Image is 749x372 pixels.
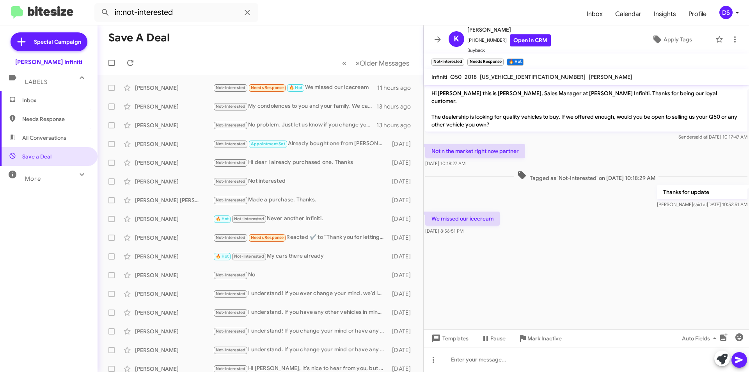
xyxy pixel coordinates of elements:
[388,271,417,279] div: [DATE]
[682,331,719,345] span: Auto Fields
[424,331,475,345] button: Templates
[135,178,213,185] div: [PERSON_NAME]
[213,214,388,223] div: Never another Infiniti.
[213,83,377,92] div: We missed our icecream
[425,228,463,234] span: [DATE] 8:56:51 PM
[135,121,213,129] div: [PERSON_NAME]
[377,84,417,92] div: 11 hours ago
[388,178,417,185] div: [DATE]
[388,196,417,204] div: [DATE]
[425,160,465,166] span: [DATE] 10:18:27 AM
[388,234,417,242] div: [DATE]
[648,3,682,25] a: Insights
[135,215,213,223] div: [PERSON_NAME]
[431,59,464,66] small: Not-Interested
[465,73,477,80] span: 2018
[216,310,246,315] span: Not-Interested
[527,331,562,345] span: Mark Inactive
[234,254,264,259] span: Not-Interested
[694,134,707,140] span: said at
[234,216,264,221] span: Not-Interested
[213,196,388,205] div: Made a purchase. Thanks.
[342,58,346,68] span: «
[512,331,568,345] button: Mark Inactive
[251,85,284,90] span: Needs Response
[360,59,409,68] span: Older Messages
[450,73,461,80] span: Q50
[719,6,733,19] div: DS
[213,271,388,279] div: No
[216,254,229,259] span: 🔥 Hot
[135,253,213,260] div: [PERSON_NAME]
[135,346,213,354] div: [PERSON_NAME]
[693,201,707,207] span: said at
[135,103,213,110] div: [PERSON_NAME]
[580,3,609,25] a: Inbox
[425,144,525,158] p: Not n the market right now partner
[22,153,51,160] span: Save a Deal
[467,59,503,66] small: Needs Response
[507,59,524,66] small: 🔥 Hot
[664,32,692,46] span: Apply Tags
[22,115,89,123] span: Needs Response
[514,171,658,182] span: Tagged as 'Not-Interested' on [DATE] 10:18:29 AM
[289,85,302,90] span: 🔥 Hot
[135,159,213,167] div: [PERSON_NAME]
[213,289,388,298] div: I understand! If you ever change your mind, we’d love to discuss purchasing your vehicle. Feel fr...
[388,140,417,148] div: [DATE]
[388,215,417,223] div: [DATE]
[632,32,712,46] button: Apply Tags
[480,73,586,80] span: [US_VEHICLE_IDENTIFICATION_NUMBER]
[25,175,41,182] span: More
[213,158,388,167] div: Hi dear I already purchased one. Thanks
[108,32,170,44] h1: Save a Deal
[388,159,417,167] div: [DATE]
[25,78,48,85] span: Labels
[355,58,360,68] span: »
[216,216,229,221] span: 🔥 Hot
[135,84,213,92] div: [PERSON_NAME]
[94,3,258,22] input: Search
[388,346,417,354] div: [DATE]
[216,235,246,240] span: Not-Interested
[388,290,417,298] div: [DATE]
[213,345,388,354] div: I understand. If you change your mind or have any questions in the future about selling your vehi...
[216,141,246,146] span: Not-Interested
[510,34,551,46] a: Open in CRM
[609,3,648,25] span: Calendar
[135,140,213,148] div: [PERSON_NAME]
[216,366,246,371] span: Not-Interested
[467,25,551,34] span: [PERSON_NAME]
[425,212,500,226] p: We missed our icecream
[589,73,632,80] span: [PERSON_NAME]
[135,196,213,204] div: [PERSON_NAME] [PERSON_NAME]
[376,103,417,110] div: 13 hours ago
[351,55,414,71] button: Next
[388,328,417,335] div: [DATE]
[135,309,213,317] div: [PERSON_NAME]
[467,46,551,54] span: Buyback
[425,86,747,132] p: Hi [PERSON_NAME] this is [PERSON_NAME], Sales Manager at [PERSON_NAME] Infiniti. Thanks for being...
[388,309,417,317] div: [DATE]
[682,3,713,25] a: Profile
[213,102,376,111] div: My condolences to you and your family. We can make the process efficient for you. Are you able to...
[216,291,246,296] span: Not-Interested
[251,141,285,146] span: Appointment Set
[467,34,551,46] span: [PHONE_NUMBER]
[135,328,213,335] div: [PERSON_NAME]
[431,73,447,80] span: Infiniti
[251,235,284,240] span: Needs Response
[213,308,388,317] div: I understand. If you have any other vehicles in mind or if you'd like to discuss selling your car...
[22,96,89,104] span: Inbox
[676,331,726,345] button: Auto Fields
[213,327,388,336] div: I understand! If you change your mind or have any questions, feel free to reach out. We’re here t...
[34,38,81,46] span: Special Campaign
[213,233,388,242] div: Reacted ✔️ to “Thank you for letting us know! If you have any other vehicles in the future, feel ...
[678,134,747,140] span: Sender [DATE] 10:17:47 AM
[22,134,66,142] span: All Conversations
[11,32,87,51] a: Special Campaign
[430,331,469,345] span: Templates
[216,123,246,128] span: Not-Interested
